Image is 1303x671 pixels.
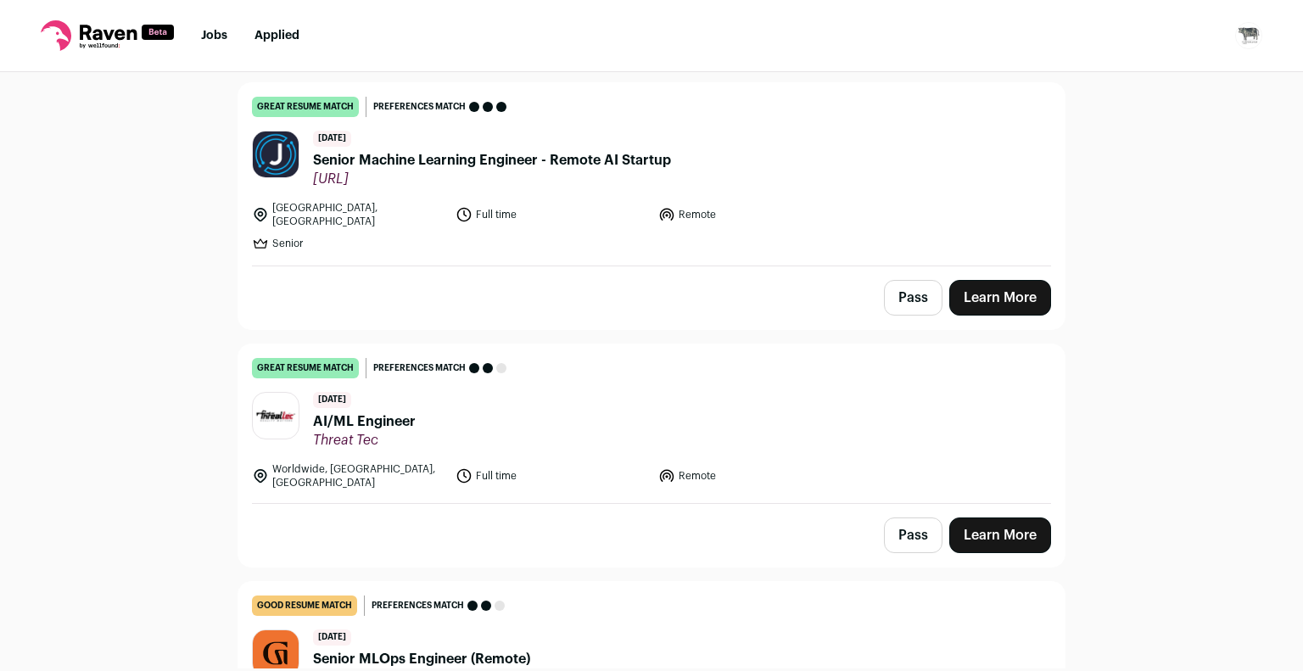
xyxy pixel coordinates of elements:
li: Full time [456,462,649,489]
a: Learn More [949,280,1051,316]
img: 27f9fed0b69043d931958db93ff1ca675052ab0d7359e88264152dd8ee248f69.png [253,131,299,177]
button: Pass [884,517,942,553]
div: great resume match [252,358,359,378]
div: good resume match [252,596,357,616]
img: 9936043-medium_jpg [1235,22,1262,49]
a: Learn More [949,517,1051,553]
a: great resume match Preferences match [DATE] Senior Machine Learning Engineer - Remote AI Startup ... [238,83,1065,266]
span: Preferences match [372,597,464,614]
a: Applied [254,30,299,42]
button: Pass [884,280,942,316]
div: great resume match [252,97,359,117]
li: [GEOGRAPHIC_DATA], [GEOGRAPHIC_DATA] [252,201,445,228]
span: [DATE] [313,131,351,147]
li: Full time [456,201,649,228]
li: Remote [658,201,852,228]
img: 5dc23317f3ddc38aa3ab8fb6b25fbd5e1a98a5b4ab371684c0c47948a0dde794.png [253,406,299,425]
span: Preferences match [373,360,466,377]
a: great resume match Preferences match [DATE] AI/ML Engineer Threat Tec Worldwide, [GEOGRAPHIC_DATA... [238,344,1065,503]
span: Senior Machine Learning Engineer - Remote AI Startup [313,150,671,171]
li: Worldwide, [GEOGRAPHIC_DATA], [GEOGRAPHIC_DATA] [252,462,445,489]
span: [DATE] [313,392,351,408]
span: Threat Tec [313,432,416,449]
span: [DATE] [313,629,351,646]
a: Jobs [201,30,227,42]
span: Preferences match [373,98,466,115]
button: Open dropdown [1235,22,1262,49]
li: Senior [252,235,445,252]
span: Senior MLOps Engineer (Remote) [313,649,530,669]
li: Remote [658,462,852,489]
span: AI/ML Engineer [313,411,416,432]
span: [URL] [313,171,671,187]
